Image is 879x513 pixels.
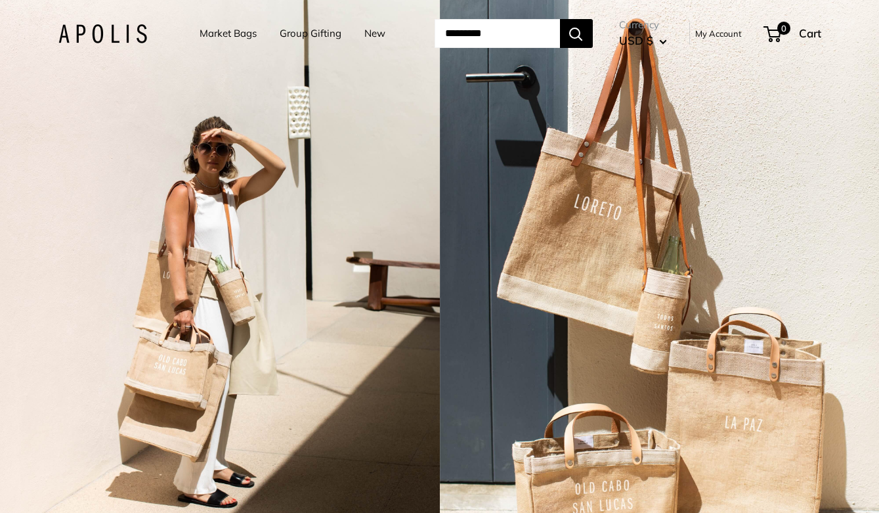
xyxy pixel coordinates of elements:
input: Search... [435,19,560,48]
span: Currency [619,16,667,34]
span: 0 [777,22,790,35]
span: USD $ [619,33,653,47]
a: My Account [695,26,742,41]
a: Group Gifting [280,24,341,43]
a: Market Bags [200,24,257,43]
a: 0 Cart [765,23,821,44]
span: Cart [799,26,821,40]
button: USD $ [619,30,667,51]
button: Search [560,19,593,48]
img: Apolis [58,24,147,43]
a: New [364,24,385,43]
